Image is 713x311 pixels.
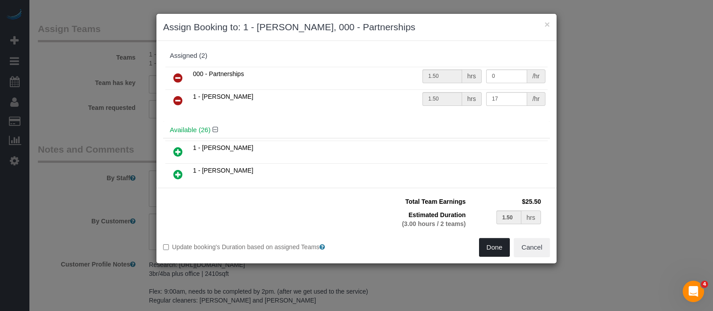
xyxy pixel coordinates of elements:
span: 1 - [PERSON_NAME] [193,93,253,100]
span: 4 [701,281,708,288]
div: /hr [527,92,545,106]
td: Total Team Earnings [363,195,468,208]
span: 1 - [PERSON_NAME] [193,144,253,151]
span: Estimated Duration [409,211,466,218]
div: /hr [527,69,545,83]
h4: Available (26) [170,126,543,134]
td: $25.50 [468,195,543,208]
button: Cancel [514,238,550,257]
div: Assigned (2) [170,52,543,60]
button: × [545,20,550,29]
div: hrs [521,210,541,224]
label: Update booking's Duration based on assigned Teams [163,242,350,251]
button: Done [479,238,510,257]
h3: Assign Booking to: 1 - [PERSON_NAME], 000 - Partnerships [163,20,550,34]
span: 1 - [PERSON_NAME] [193,167,253,174]
div: hrs [462,92,482,106]
div: hrs [462,69,482,83]
iframe: Intercom live chat [683,281,704,302]
input: Update booking's Duration based on assigned Teams [163,244,169,250]
span: 000 - Partnerships [193,70,244,77]
div: (3.00 hours / 2 teams) [365,219,466,228]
